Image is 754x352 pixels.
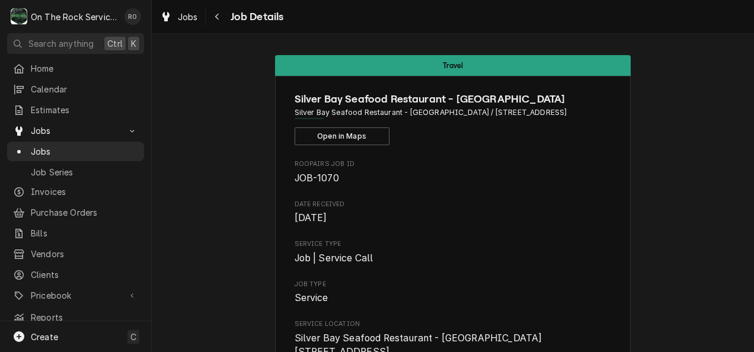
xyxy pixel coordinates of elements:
[227,9,284,25] span: Job Details
[295,107,612,118] span: Address
[295,127,389,145] button: Open in Maps
[31,289,120,302] span: Pricebook
[295,200,612,225] div: Date Received
[7,33,144,54] button: Search anythingCtrlK
[275,55,631,76] div: Status
[295,239,612,265] div: Service Type
[107,37,123,50] span: Ctrl
[7,100,144,120] a: Estimates
[155,7,203,27] a: Jobs
[295,200,612,209] span: Date Received
[31,206,138,219] span: Purchase Orders
[295,91,612,107] span: Name
[31,104,138,116] span: Estimates
[31,83,138,95] span: Calendar
[124,8,141,25] div: Rich Ortega's Avatar
[7,162,144,182] a: Job Series
[295,251,612,265] span: Service Type
[130,331,136,343] span: C
[295,172,339,184] span: JOB-1070
[7,182,144,201] a: Invoices
[31,248,138,260] span: Vendors
[208,7,227,26] button: Navigate back
[31,145,138,158] span: Jobs
[7,142,144,161] a: Jobs
[7,59,144,78] a: Home
[295,91,612,145] div: Client Information
[7,308,144,327] a: Reports
[295,252,373,264] span: Job | Service Call
[7,265,144,284] a: Clients
[295,159,612,169] span: Roopairs Job ID
[11,8,27,25] div: O
[443,62,464,69] span: Travel
[295,319,612,329] span: Service Location
[7,244,144,264] a: Vendors
[31,311,138,324] span: Reports
[295,212,327,223] span: [DATE]
[131,37,136,50] span: K
[295,171,612,185] span: Roopairs Job ID
[295,211,612,225] span: Date Received
[295,280,612,289] span: Job Type
[11,8,27,25] div: On The Rock Services's Avatar
[31,62,138,75] span: Home
[31,227,138,239] span: Bills
[31,166,138,178] span: Job Series
[295,239,612,249] span: Service Type
[7,121,144,140] a: Go to Jobs
[295,159,612,185] div: Roopairs Job ID
[295,280,612,305] div: Job Type
[7,203,144,222] a: Purchase Orders
[28,37,94,50] span: Search anything
[124,8,141,25] div: RO
[295,291,612,305] span: Job Type
[31,185,138,198] span: Invoices
[7,79,144,99] a: Calendar
[7,286,144,305] a: Go to Pricebook
[295,292,328,303] span: Service
[31,124,120,137] span: Jobs
[178,11,198,23] span: Jobs
[7,223,144,243] a: Bills
[31,332,58,342] span: Create
[31,268,138,281] span: Clients
[31,11,118,23] div: On The Rock Services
